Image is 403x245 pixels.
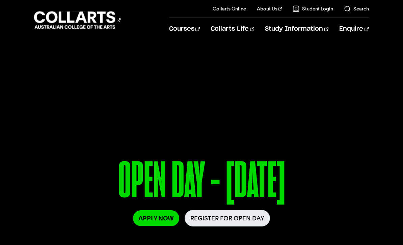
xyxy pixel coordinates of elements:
[265,18,328,40] a: Study Information
[293,5,333,12] a: Student Login
[257,5,282,12] a: About Us
[133,210,179,226] a: Apply Now
[185,210,270,226] a: Register for Open Day
[344,5,369,12] a: Search
[34,155,369,210] p: OPEN DAY - [DATE]
[211,18,254,40] a: Collarts Life
[213,5,246,12] a: Collarts Online
[169,18,200,40] a: Courses
[34,10,120,30] div: Go to homepage
[339,18,369,40] a: Enquire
